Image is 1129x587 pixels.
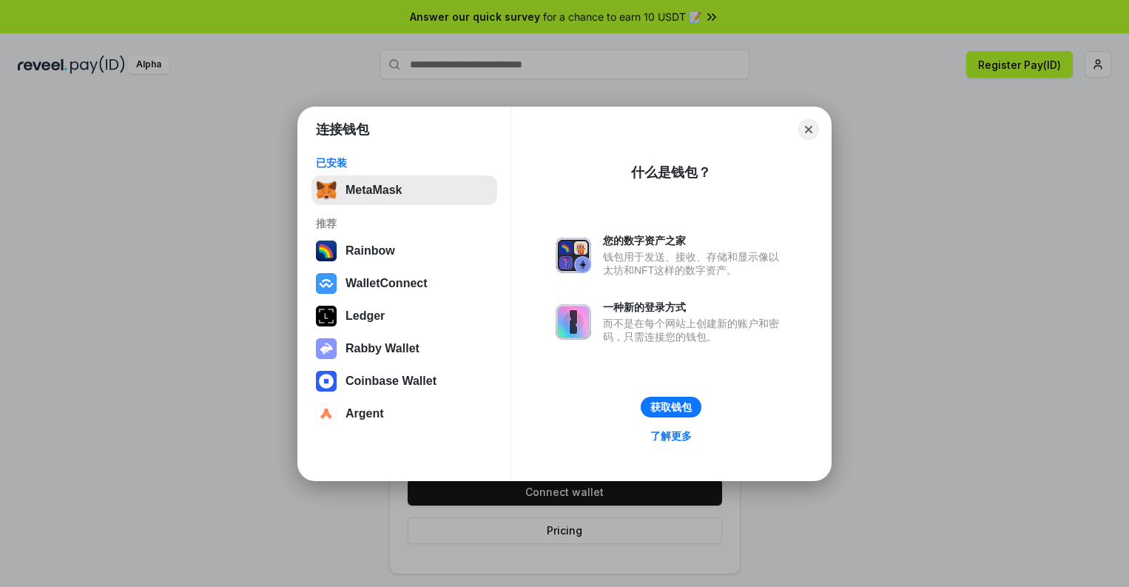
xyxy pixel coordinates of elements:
img: svg+xml,%3Csvg%20fill%3D%22none%22%20height%3D%2233%22%20viewBox%3D%220%200%2035%2033%22%20width%... [316,180,337,201]
img: svg+xml,%3Csvg%20width%3D%2228%22%20height%3D%2228%22%20viewBox%3D%220%200%2028%2028%22%20fill%3D... [316,273,337,294]
div: 钱包用于发送、接收、存储和显示像以太坊和NFT这样的数字资产。 [603,250,786,277]
div: Rabby Wallet [346,342,419,355]
button: Argent [311,399,497,429]
h1: 连接钱包 [316,121,369,138]
img: svg+xml,%3Csvg%20xmlns%3D%22http%3A%2F%2Fwww.w3.org%2F2000%2Fsvg%22%20fill%3D%22none%22%20viewBox... [316,338,337,359]
div: 推荐 [316,217,493,230]
div: 您的数字资产之家 [603,234,786,247]
button: Rainbow [311,236,497,266]
img: svg+xml,%3Csvg%20xmlns%3D%22http%3A%2F%2Fwww.w3.org%2F2000%2Fsvg%22%20fill%3D%22none%22%20viewBox... [556,304,591,340]
img: svg+xml,%3Csvg%20width%3D%22120%22%20height%3D%22120%22%20viewBox%3D%220%200%20120%20120%22%20fil... [316,241,337,261]
button: Coinbase Wallet [311,366,497,396]
div: 已安装 [316,156,493,170]
div: WalletConnect [346,277,428,290]
div: Coinbase Wallet [346,375,437,388]
div: Argent [346,407,384,420]
div: MetaMask [346,184,402,197]
a: 了解更多 [641,426,701,446]
button: Close [798,119,819,140]
div: 什么是钱包？ [631,164,711,181]
button: Rabby Wallet [311,334,497,363]
div: 一种新的登录方式 [603,301,786,314]
img: svg+xml,%3Csvg%20width%3D%2228%22%20height%3D%2228%22%20viewBox%3D%220%200%2028%2028%22%20fill%3D... [316,371,337,392]
button: WalletConnect [311,269,497,298]
img: svg+xml,%3Csvg%20width%3D%2228%22%20height%3D%2228%22%20viewBox%3D%220%200%2028%2028%22%20fill%3D... [316,403,337,424]
div: Ledger [346,309,385,323]
div: Rainbow [346,244,395,258]
button: MetaMask [311,175,497,205]
div: 获取钱包 [650,400,692,414]
button: 获取钱包 [641,397,701,417]
img: svg+xml,%3Csvg%20xmlns%3D%22http%3A%2F%2Fwww.w3.org%2F2000%2Fsvg%22%20fill%3D%22none%22%20viewBox... [556,238,591,273]
img: svg+xml,%3Csvg%20xmlns%3D%22http%3A%2F%2Fwww.w3.org%2F2000%2Fsvg%22%20width%3D%2228%22%20height%3... [316,306,337,326]
div: 了解更多 [650,429,692,443]
div: 而不是在每个网站上创建新的账户和密码，只需连接您的钱包。 [603,317,786,343]
button: Ledger [311,301,497,331]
